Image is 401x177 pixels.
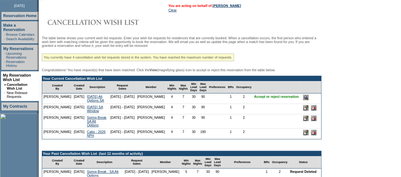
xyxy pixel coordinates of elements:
input: Edit this Request [303,105,308,111]
a: My Contracts [3,104,27,109]
a: My Reservations [3,47,33,51]
td: Member [150,156,181,168]
td: 7 [178,114,189,129]
td: · [4,37,5,41]
nobr: [DATE] - [DATE] [110,130,135,134]
b: View [149,68,157,72]
td: [PERSON_NAME] [136,114,166,129]
input: Delete this Request [311,105,316,111]
td: Preferences [222,156,262,168]
td: 1 [227,129,235,139]
td: Max Nights [178,81,189,93]
td: 90 [198,93,208,104]
input: Edit this Request [303,116,308,121]
a: Reservation History [6,60,25,67]
td: [DATE] [73,129,86,139]
nobr: Accept or reject reservation [254,95,299,98]
a: [DATE] Alt Options SA [87,95,104,102]
td: BRs [227,81,235,93]
td: Min Lead Days [203,156,213,168]
td: 4 [166,114,178,129]
a: Browse Calendars [6,33,35,36]
td: [PERSON_NAME] [42,114,73,129]
a: [PERSON_NAME] [213,4,241,8]
b: » [4,83,6,86]
td: 30 [189,129,198,139]
a: Spring Break SA Alt Options [87,116,107,127]
img: Cancellation Wish List [42,16,169,28]
a: Cancellation Wish List [7,83,27,90]
td: 4 [166,129,178,139]
td: 1 [227,114,235,129]
td: Max Nights [192,156,203,168]
a: Reservation Home [3,14,36,18]
td: 30 [189,104,198,114]
a: [DATE] SA Window [87,105,103,113]
td: Preferences [208,81,227,93]
td: Min Nights [166,81,178,93]
td: 90 [198,114,208,129]
nobr: Request Deleted [290,170,317,174]
td: 2 [235,114,253,129]
td: Your Past Cancellation Wish List (last 12 months of activity) [42,151,321,156]
input: Accept or Reject this Reservation [303,95,308,100]
td: [DATE] [73,93,86,104]
td: 90 [198,104,208,114]
td: Your Current Cancellation Wish List [42,76,321,81]
td: [PERSON_NAME] [136,104,166,114]
td: Request Dates [109,81,136,93]
td: [DATE] [73,104,86,114]
td: Occupancy [271,156,289,168]
td: · [4,33,5,36]
a: Cabo - 2026 NPH [87,130,106,137]
td: Max Lead Days [213,156,222,168]
td: 4 [166,104,178,114]
td: Request Dates [123,156,150,168]
td: 1 [227,93,235,104]
td: 30 [189,93,198,104]
td: 7 [178,129,189,139]
td: Created By [42,81,73,93]
td: Created By [42,156,73,168]
td: Status [289,156,318,168]
td: Min Nights [180,156,192,168]
a: New Release Requests [7,91,27,98]
a: Make a Reservation [3,23,25,32]
a: Search Availability [6,37,34,41]
td: · [4,60,5,67]
div: You currently have 4 cancellation wish list requests stored in the system. You have reached the m... [42,54,234,61]
input: Delete this Request [311,116,316,121]
span: [DATE] [14,4,25,8]
nobr: [DATE] - [DATE] [110,95,135,98]
td: 2 [235,104,253,114]
td: 2 [235,129,253,139]
a: Clear [168,8,177,12]
td: 4 [166,93,178,104]
td: Min Lead Days [189,81,198,93]
td: 1 [227,104,235,114]
td: Created Date [73,81,86,93]
td: Description [86,81,109,93]
a: My Reservation Wish List [3,73,31,82]
a: Upcoming Reservations [6,52,26,59]
td: [PERSON_NAME] [136,129,166,139]
td: 180 [198,129,208,139]
input: Edit this Request [303,130,308,135]
td: Max Lead Days [198,81,208,93]
nobr: [DATE] - [DATE] [110,105,135,109]
td: Description [86,156,123,168]
td: · [4,91,6,98]
input: Delete this Request [311,130,316,135]
td: · [4,52,5,59]
nobr: [DATE] - [DATE] [125,170,149,174]
td: Occupancy [235,81,253,93]
td: 30 [189,114,198,129]
td: Member [136,81,166,93]
td: [PERSON_NAME] [42,104,73,114]
td: 7 [178,93,189,104]
td: 2 [235,93,253,104]
td: 7 [178,104,189,114]
td: [DATE] [73,114,86,129]
td: BRs [262,156,271,168]
td: [PERSON_NAME] [42,129,73,139]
